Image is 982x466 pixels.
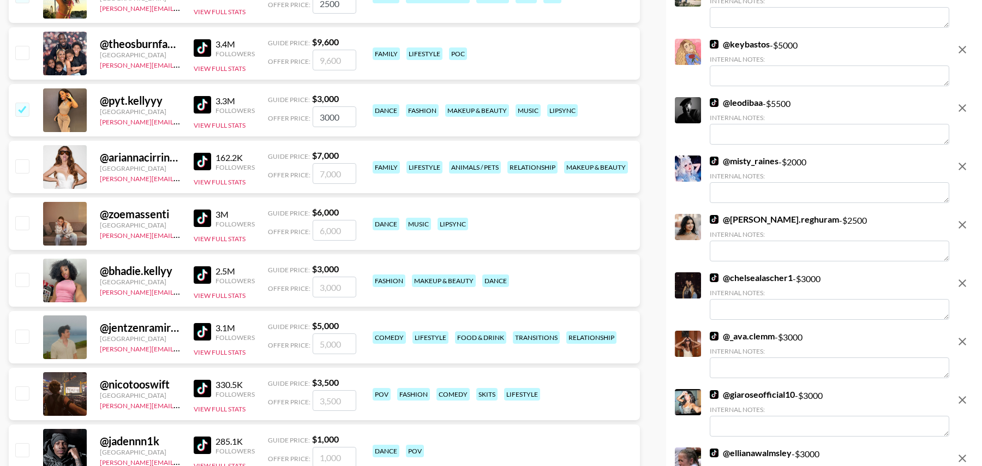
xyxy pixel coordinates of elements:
[268,398,310,406] span: Offer Price:
[268,266,310,274] span: Guide Price:
[194,96,211,113] img: TikTok
[313,390,356,411] input: 3,500
[215,333,255,342] div: Followers
[710,55,949,63] div: Internal Notes:
[312,150,339,160] strong: $ 7,000
[312,93,339,104] strong: $ 3,000
[438,218,468,230] div: lipsync
[412,331,448,344] div: lifestyle
[268,114,310,122] span: Offer Price:
[373,104,399,117] div: dance
[397,388,430,401] div: fashion
[215,436,255,447] div: 285.1K
[100,286,261,296] a: [PERSON_NAME][EMAIL_ADDRESS][DOMAIN_NAME]
[951,331,973,353] button: remove
[268,152,310,160] span: Guide Price:
[436,388,470,401] div: comedy
[710,39,949,86] div: - $ 5000
[312,264,339,274] strong: $ 3,000
[268,228,310,236] span: Offer Price:
[373,388,391,401] div: pov
[268,1,310,9] span: Offer Price:
[100,172,261,183] a: [PERSON_NAME][EMAIL_ADDRESS][DOMAIN_NAME]
[194,323,211,340] img: TikTok
[194,291,245,300] button: View Full Stats
[268,95,310,104] span: Guide Price:
[100,107,181,116] div: [GEOGRAPHIC_DATA]
[268,322,310,331] span: Guide Price:
[710,172,949,180] div: Internal Notes:
[445,104,509,117] div: makeup & beauty
[268,57,310,65] span: Offer Price:
[194,210,211,227] img: TikTok
[373,161,400,174] div: family
[710,272,793,283] a: @chelsealascher1
[710,289,949,297] div: Internal Notes:
[710,390,718,399] img: TikTok
[268,39,310,47] span: Guide Price:
[951,97,973,119] button: remove
[710,157,718,165] img: TikTok
[215,390,255,398] div: Followers
[710,97,949,145] div: - $ 5500
[710,447,792,458] a: @ellianawalmsley
[482,274,509,287] div: dance
[100,399,261,410] a: [PERSON_NAME][EMAIL_ADDRESS][DOMAIN_NAME]
[710,214,949,261] div: - $ 2500
[710,113,949,122] div: Internal Notes:
[516,104,541,117] div: music
[312,37,339,47] strong: $ 9,600
[194,8,245,16] button: View Full Stats
[100,164,181,172] div: [GEOGRAPHIC_DATA]
[507,161,558,174] div: relationship
[100,151,181,164] div: @ ariannacirrincionereal
[406,445,424,457] div: pov
[100,321,181,334] div: @ jentzenramirez
[710,405,949,414] div: Internal Notes:
[194,64,245,73] button: View Full Stats
[312,207,339,217] strong: $ 6,000
[194,121,245,129] button: View Full Stats
[194,437,211,454] img: TikTok
[313,106,356,127] input: 3,000
[100,116,261,126] a: [PERSON_NAME][EMAIL_ADDRESS][DOMAIN_NAME]
[215,50,255,58] div: Followers
[312,320,339,331] strong: $ 5,000
[373,218,399,230] div: dance
[194,39,211,57] img: TikTok
[313,50,356,70] input: 9,600
[100,434,181,448] div: @ jadennn1k
[268,341,310,349] span: Offer Price:
[312,377,339,387] strong: $ 3,500
[100,59,261,69] a: [PERSON_NAME][EMAIL_ADDRESS][DOMAIN_NAME]
[268,379,310,387] span: Guide Price:
[215,95,255,106] div: 3.3M
[449,161,501,174] div: animals / pets
[710,332,718,340] img: TikTok
[194,235,245,243] button: View Full Stats
[547,104,578,117] div: lipsync
[215,106,255,115] div: Followers
[373,445,399,457] div: dance
[710,98,718,107] img: TikTok
[406,218,431,230] div: music
[100,378,181,391] div: @ nicotooswift
[194,266,211,284] img: TikTok
[951,39,973,61] button: remove
[215,322,255,333] div: 3.1M
[449,47,467,60] div: poc
[215,277,255,285] div: Followers
[312,434,339,444] strong: $ 1,000
[710,273,718,282] img: TikTok
[406,104,439,117] div: fashion
[313,220,356,241] input: 6,000
[455,331,506,344] div: food & drink
[406,161,442,174] div: lifestyle
[100,221,181,229] div: [GEOGRAPHIC_DATA]
[215,152,255,163] div: 162.2K
[268,436,310,444] span: Guide Price:
[268,209,310,217] span: Guide Price:
[710,331,775,342] a: @_ava.clemm
[215,447,255,455] div: Followers
[373,47,400,60] div: family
